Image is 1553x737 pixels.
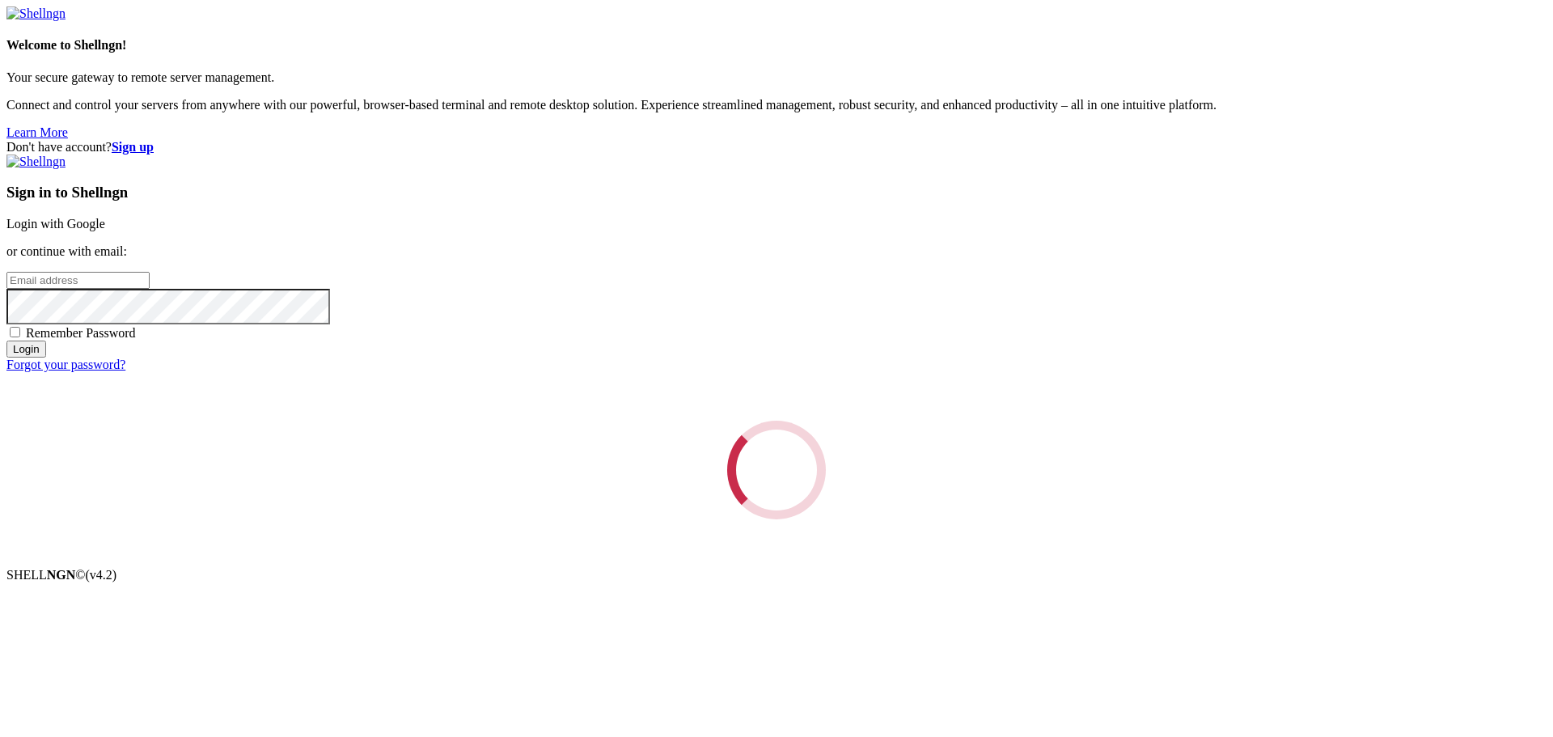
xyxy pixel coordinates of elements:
p: or continue with email: [6,244,1547,259]
span: Remember Password [26,326,136,340]
div: Don't have account? [6,140,1547,155]
a: Forgot your password? [6,358,125,371]
h3: Sign in to Shellngn [6,184,1547,201]
p: Your secure gateway to remote server management. [6,70,1547,85]
div: Loading... [727,421,826,519]
input: Login [6,341,46,358]
h4: Welcome to Shellngn! [6,38,1547,53]
a: Sign up [112,140,154,154]
img: Shellngn [6,6,66,21]
span: 4.2.0 [86,568,117,582]
span: SHELL © [6,568,116,582]
a: Login with Google [6,217,105,231]
img: Shellngn [6,155,66,169]
input: Email address [6,272,150,289]
input: Remember Password [10,327,20,337]
b: NGN [47,568,76,582]
a: Learn More [6,125,68,139]
p: Connect and control your servers from anywhere with our powerful, browser-based terminal and remo... [6,98,1547,112]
